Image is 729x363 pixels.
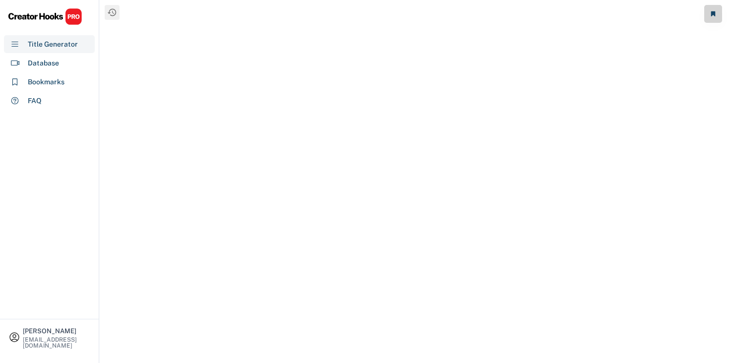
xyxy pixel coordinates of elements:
[23,328,90,334] div: [PERSON_NAME]
[28,96,42,106] div: FAQ
[28,39,78,50] div: Title Generator
[8,8,82,25] img: CHPRO%20Logo.svg
[28,58,59,68] div: Database
[23,337,90,349] div: [EMAIL_ADDRESS][DOMAIN_NAME]
[28,77,64,87] div: Bookmarks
